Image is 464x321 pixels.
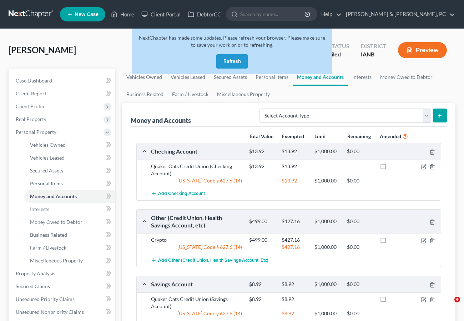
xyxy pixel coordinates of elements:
div: $1,000.00 [311,244,344,251]
div: $1,000.00 [311,148,344,155]
a: Vehicles Owned [24,139,115,151]
button: Add Checking Account [151,187,205,200]
div: [US_STATE] Code § 627.6 (14) [147,177,246,184]
div: $8.92 [246,296,278,303]
div: $1,000.00 [311,177,344,184]
button: Refresh [216,54,248,69]
div: [US_STATE] Code § 627.6 (14) [147,310,246,317]
div: $8.92 [278,310,311,317]
a: Property Analysis [10,267,115,280]
div: $8.92 [278,281,311,288]
span: Miscellaneous Property [30,257,83,264]
span: Add Checking Account [158,191,205,197]
a: Credit Report [10,87,115,100]
span: Vehicles Owned [30,142,66,148]
a: Vehicles Leased [24,151,115,164]
div: $13.92 [278,177,311,184]
a: Business Related [122,86,168,103]
span: Unsecured Priority Claims [16,296,75,302]
div: Savings Account [147,280,246,288]
a: Home [107,8,138,21]
div: $499.00 [246,236,278,244]
a: Interests [24,203,115,216]
a: Money Owed to Debtor [24,216,115,229]
div: IANB [361,50,387,59]
a: Secured Claims [10,280,115,293]
span: Farm / Livestock [30,245,66,251]
a: Secured Assets [24,164,115,177]
a: Business Related [24,229,115,241]
strong: Amended [380,133,401,139]
span: NextChapter has made some updates. Please refresh your browser. Please make sure to save your wor... [139,35,325,48]
span: Unsecured Nonpriority Claims [16,309,84,315]
a: Money Owed to Debtor [376,69,437,86]
div: $0.00 [343,244,376,251]
span: Real Property [16,116,46,122]
div: Money and Accounts [131,116,191,125]
a: Personal Items [24,177,115,190]
div: $1,000.00 [311,218,344,225]
div: $1,000.00 [311,310,344,317]
div: $0.00 [343,310,376,317]
span: New Case [75,12,99,17]
span: Personal Items [30,180,63,186]
a: Help [318,8,342,21]
div: Crypto [147,236,246,244]
div: Status [328,42,349,50]
a: Interests [348,69,376,86]
div: $427.16 [278,244,311,251]
div: $0.00 [343,218,376,225]
div: $499.00 [246,218,278,225]
a: Vehicles Owned [122,69,166,86]
a: [PERSON_NAME] & [PERSON_NAME], PC [342,8,455,21]
button: Preview [398,42,447,58]
span: Interests [30,206,49,212]
strong: Total Value [249,133,273,139]
a: Farm / Livestock [24,241,115,254]
span: Property Analysis [16,270,55,276]
a: Miscellaneous Property [24,254,115,267]
div: Quaker Oats Credit Union (Checking Account) [147,163,246,177]
a: Miscellaneous Property [213,86,274,103]
span: Business Related [30,232,67,238]
div: $13.92 [246,163,278,170]
a: Farm / Livestock [168,86,213,103]
div: $427.16 [278,218,311,225]
span: Money and Accounts [30,193,77,199]
a: DebtorCC [184,8,225,21]
a: Money and Accounts [24,190,115,203]
a: Client Portal [138,8,184,21]
div: $8.92 [246,281,278,288]
div: $0.00 [343,148,376,155]
div: $8.92 [278,296,311,303]
a: Case Dashboard [10,74,115,87]
span: Add Other (Credit Union, Health Savings Account, etc) [158,257,268,263]
a: Unsecured Priority Claims [10,293,115,306]
span: Personal Property [16,129,56,135]
div: Checking Account [147,147,246,155]
div: [US_STATE] Code § 627.6 (14) [147,244,246,251]
iframe: Intercom live chat [440,297,457,314]
div: $427.16 [278,236,311,244]
div: Other (Credit Union, Health Savings Account, etc) [147,214,246,229]
span: 4 [454,297,460,302]
span: Money Owed to Debtor [30,219,82,225]
div: $0.00 [343,281,376,288]
span: Credit Report [16,90,46,96]
div: $13.92 [278,163,311,170]
div: $1,000.00 [311,281,344,288]
span: Case Dashboard [16,77,52,84]
span: Secured Assets [30,167,63,174]
input: Search by name... [240,7,306,21]
strong: Limit [314,133,326,139]
div: $0.00 [343,177,376,184]
span: Client Profile [16,103,45,109]
a: Unsecured Nonpriority Claims [10,306,115,319]
span: [PERSON_NAME] [9,45,76,55]
div: Filed [328,50,349,59]
button: Add Other (Credit Union, Health Savings Account, etc) [151,254,268,267]
div: District [361,42,387,50]
strong: Exempted [282,133,304,139]
div: $13.92 [246,148,278,155]
span: Vehicles Leased [30,155,65,161]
